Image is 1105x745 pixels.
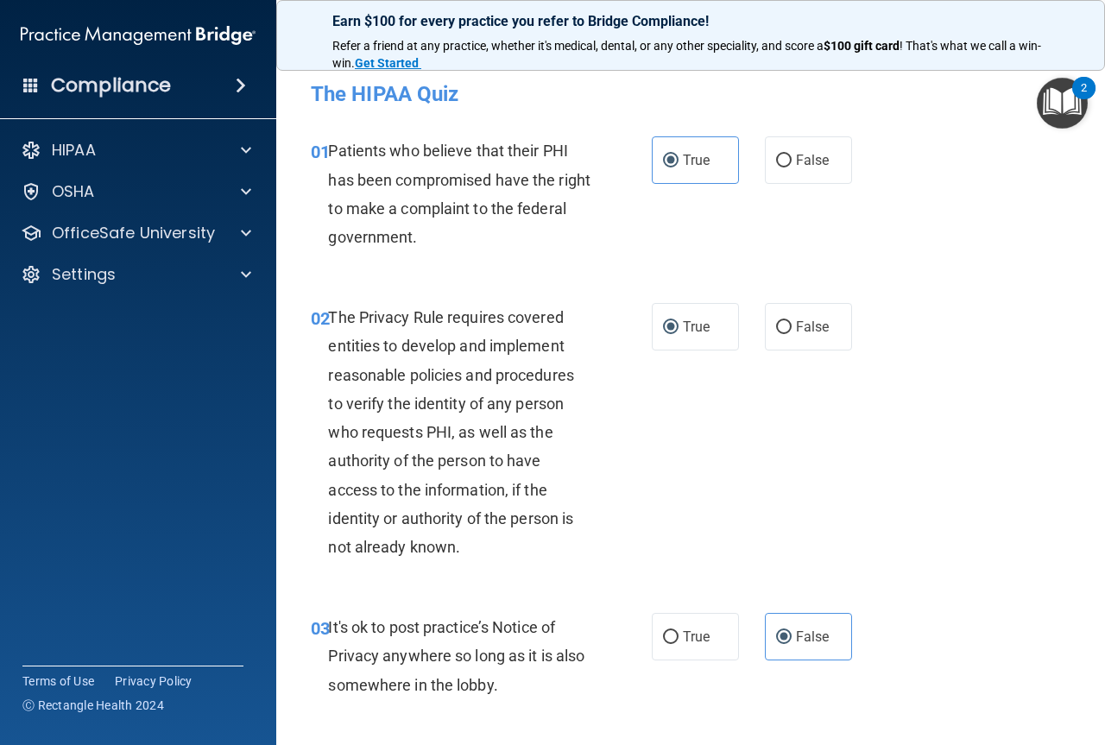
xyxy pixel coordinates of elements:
strong: Get Started [355,56,419,70]
input: True [663,321,679,334]
span: True [683,152,710,168]
span: False [796,319,830,335]
input: True [663,155,679,167]
p: Settings [52,264,116,285]
input: True [663,631,679,644]
a: OSHA [21,181,251,202]
img: PMB logo [21,18,256,53]
a: Terms of Use [22,672,94,690]
input: False [776,155,792,167]
button: Open Resource Center, 2 new notifications [1037,78,1088,129]
span: False [796,152,830,168]
span: True [683,319,710,335]
span: It's ok to post practice’s Notice of Privacy anywhere so long as it is also somewhere in the lobby. [328,618,584,693]
span: ! That's what we call a win-win. [332,39,1041,70]
a: HIPAA [21,140,251,161]
div: 2 [1081,88,1087,110]
p: Earn $100 for every practice you refer to Bridge Compliance! [332,13,1049,29]
a: OfficeSafe University [21,223,251,243]
span: The Privacy Rule requires covered entities to develop and implement reasonable policies and proce... [328,308,573,556]
span: Ⓒ Rectangle Health 2024 [22,697,164,714]
span: Patients who believe that their PHI has been compromised have the right to make a complaint to th... [328,142,590,246]
a: Get Started [355,56,421,70]
span: True [683,628,710,645]
h4: The HIPAA Quiz [311,83,1070,105]
a: Settings [21,264,251,285]
p: OfficeSafe University [52,223,215,243]
span: Refer a friend at any practice, whether it's medical, dental, or any other speciality, and score a [332,39,824,53]
strong: $100 gift card [824,39,900,53]
span: False [796,628,830,645]
span: 01 [311,142,330,162]
span: 03 [311,618,330,639]
p: HIPAA [52,140,96,161]
h4: Compliance [51,73,171,98]
input: False [776,321,792,334]
p: OSHA [52,181,95,202]
input: False [776,631,792,644]
a: Privacy Policy [115,672,193,690]
span: 02 [311,308,330,329]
